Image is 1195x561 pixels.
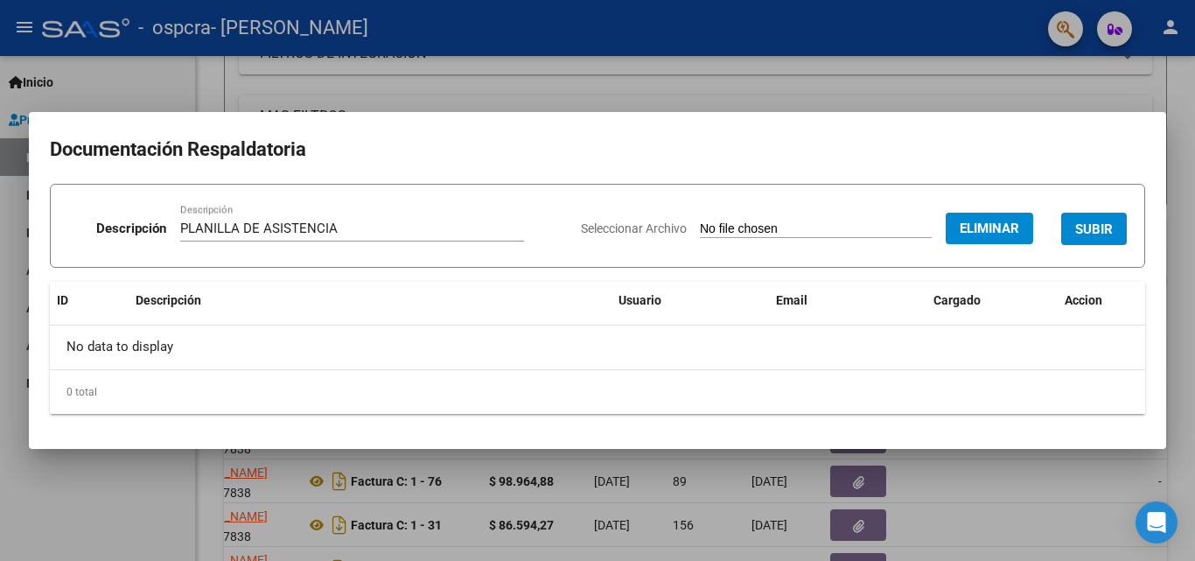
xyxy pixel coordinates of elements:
[57,293,68,307] span: ID
[776,293,807,307] span: Email
[96,219,166,239] p: Descripción
[769,282,926,319] datatable-header-cell: Email
[1061,213,1127,245] button: SUBIR
[933,293,981,307] span: Cargado
[50,326,1145,369] div: No data to display
[50,133,1145,166] h2: Documentación Respaldatoria
[136,293,201,307] span: Descripción
[946,213,1033,244] button: Eliminar
[129,282,611,319] datatable-header-cell: Descripción
[50,282,129,319] datatable-header-cell: ID
[611,282,769,319] datatable-header-cell: Usuario
[581,221,687,235] span: Seleccionar Archivo
[1058,282,1145,319] datatable-header-cell: Accion
[1075,221,1113,237] span: SUBIR
[1136,501,1178,543] div: Open Intercom Messenger
[50,370,1145,414] div: 0 total
[960,221,1019,236] span: Eliminar
[1065,293,1102,307] span: Accion
[618,293,661,307] span: Usuario
[926,282,1058,319] datatable-header-cell: Cargado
